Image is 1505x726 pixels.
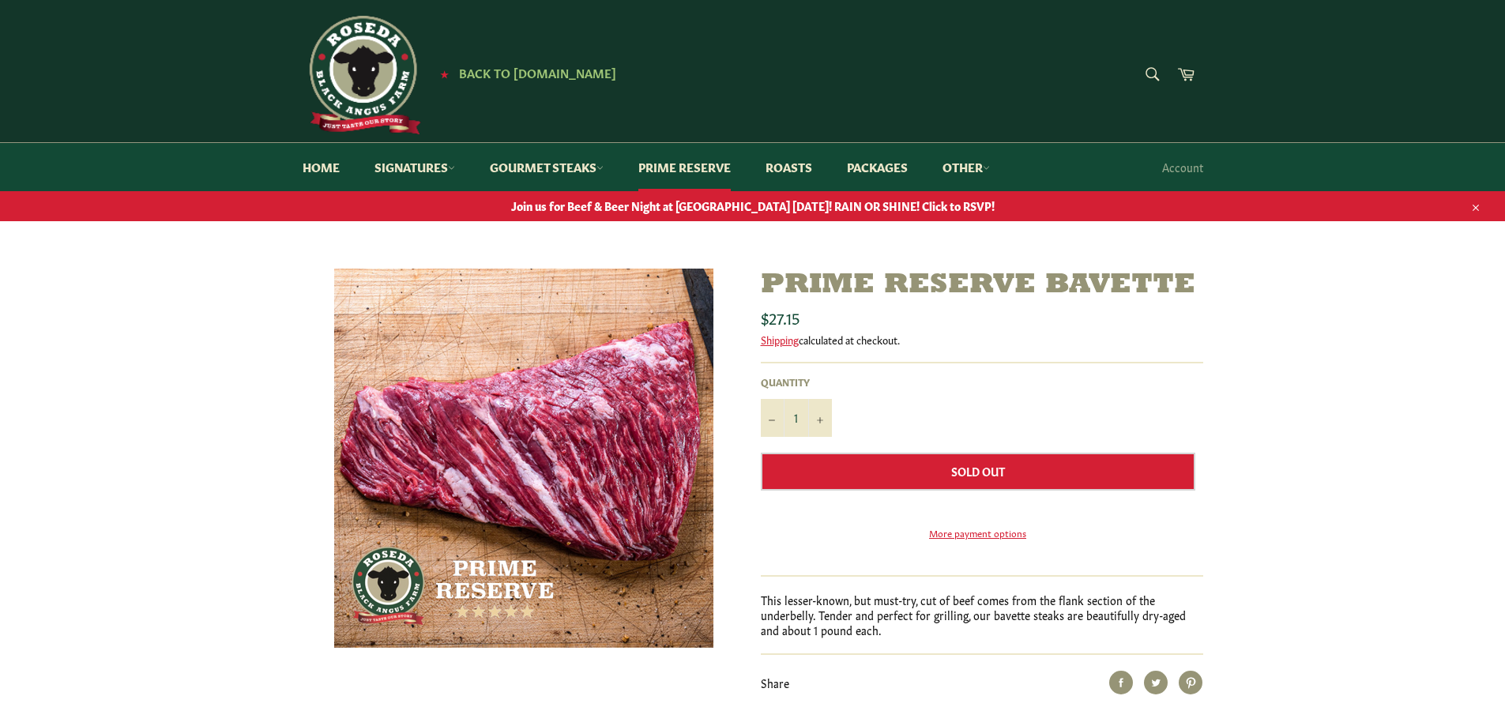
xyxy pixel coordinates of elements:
[334,269,713,648] img: Prime Reserve Bavette
[761,592,1203,638] p: This lesser-known, but must-try, cut of beef comes from the flank section of the underbelly. Tend...
[761,375,832,389] label: Quantity
[287,143,356,191] a: Home
[303,16,421,134] img: Roseda Beef
[831,143,924,191] a: Packages
[761,526,1195,540] a: More payment options
[761,332,799,347] a: Shipping
[750,143,828,191] a: Roasts
[761,399,784,437] button: Reduce item quantity by one
[432,67,616,80] a: ★ Back to [DOMAIN_NAME]
[459,64,616,81] span: Back to [DOMAIN_NAME]
[761,306,800,328] span: $27.15
[359,143,471,191] a: Signatures
[440,67,449,80] span: ★
[623,143,747,191] a: Prime Reserve
[761,333,1203,347] div: calculated at checkout.
[761,269,1203,303] h1: Prime Reserve Bavette
[761,675,789,690] span: Share
[1154,144,1211,190] a: Account
[474,143,619,191] a: Gourmet Steaks
[927,143,1006,191] a: Other
[808,399,832,437] button: Increase item quantity by one
[761,453,1195,491] button: Sold Out
[951,463,1005,479] span: Sold Out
